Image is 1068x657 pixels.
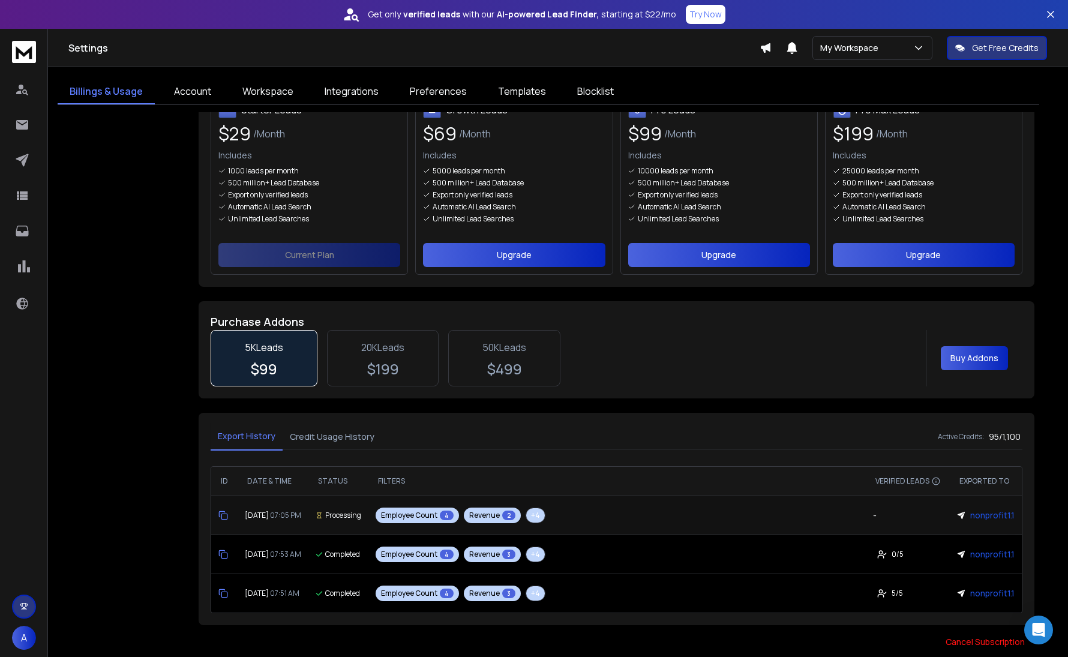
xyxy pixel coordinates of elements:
[230,79,305,104] a: Workspace
[368,8,676,20] p: Get only with our starting at $22/mo
[325,511,361,520] span: processing
[989,431,1022,443] h3: 95 / 1,100
[957,542,1015,566] a: nonprofit1.1
[842,202,926,212] p: Automatic AI Lead Search
[423,149,605,161] p: Includes
[486,79,558,104] a: Templates
[211,423,283,451] button: Export History
[245,511,301,520] h3: [DATE]
[313,79,391,104] a: Integrations
[381,550,437,559] span: Employee Count
[526,547,545,562] button: +4
[970,587,1015,599] p: nonprofit1.1
[950,467,1022,496] th: EXPORTED TO
[469,511,500,520] span: Revenue
[228,190,308,200] p: Export only verified leads
[162,79,223,104] a: Account
[689,8,722,20] p: Try Now
[368,467,866,496] th: FILTERS
[970,548,1015,560] p: nonprofit1.1
[459,127,491,141] span: /Month
[245,589,301,598] h3: [DATE]
[628,123,662,145] span: $ 99
[440,589,454,598] span: 4
[833,123,874,145] span: $ 199
[972,42,1039,54] p: Get Free Credits
[68,41,760,55] h1: Settings
[433,190,512,200] p: Export only verified leads
[440,511,454,520] span: 4
[403,8,460,20] strong: verified leads
[211,330,317,386] label: 5K Leads
[327,330,439,386] label: 20K Leads
[497,8,599,20] strong: AI-powered Lead Finder,
[228,166,299,176] p: 1000 leads per month
[502,550,515,559] span: 3
[325,589,360,598] span: completed
[381,589,437,598] span: Employee Count
[469,550,500,559] span: Revenue
[638,178,729,188] p: 500 million+ Lead Database
[270,588,299,598] span: 07:51 AM
[433,214,514,224] p: Unlimited Lead Searches
[423,123,457,145] span: $ 69
[842,178,934,188] p: 500 million+ Lead Database
[398,79,479,104] a: Preferences
[628,149,810,161] p: Includes
[833,149,1015,161] p: Includes
[892,550,904,559] span: 0 / 5
[502,589,515,598] span: 3
[957,503,1015,527] a: nonprofit1.1
[938,432,984,442] h6: Active Credits:
[628,243,810,267] button: Upgrade
[238,467,308,496] th: DATE & TIME
[12,41,36,63] img: logo
[381,511,437,520] span: Employee Count
[936,630,1034,654] button: Cancel Subscription
[12,626,36,650] button: A
[957,581,1015,605] a: nonprofit1.1
[638,202,721,212] p: Automatic AI Lead Search
[253,127,285,141] span: /Month
[947,36,1047,60] button: Get Free Credits
[842,190,922,200] p: Export only verified leads
[842,166,919,176] p: 25000 leads per month
[308,467,368,496] th: STATUS
[638,190,718,200] p: Export only verified leads
[531,550,540,559] span: + 4
[325,550,360,559] span: completed
[686,5,725,24] button: Try Now
[228,202,311,212] p: Automatic AI Lead Search
[228,178,319,188] p: 500 million+ Lead Database
[842,214,923,224] p: Unlimited Lead Searches
[245,550,301,559] h3: [DATE]
[892,589,903,598] span: 5 / 5
[270,510,301,520] span: 07:05 PM
[502,511,515,520] span: 2
[440,550,454,559] span: 4
[941,346,1008,370] button: Buy Addons
[469,589,500,598] span: Revenue
[58,79,155,104] a: Billings & Usage
[218,123,251,145] span: $ 29
[638,166,713,176] p: 10000 leads per month
[526,586,545,601] button: +4
[218,149,400,161] p: Includes
[228,214,309,224] p: Unlimited Lead Searches
[664,127,696,141] span: /Month
[531,511,540,520] span: + 4
[820,42,883,54] p: My Workspace
[526,508,545,523] button: +4
[638,214,719,224] p: Unlimited Lead Searches
[876,127,908,141] span: /Month
[448,330,560,386] label: 50K Leads
[565,79,626,104] a: Blocklist
[873,509,877,521] p: -
[211,313,1022,330] h1: Purchase Addons
[487,362,522,376] p: $ 499
[433,202,516,212] p: Automatic AI Lead Search
[433,178,524,188] p: 500 million+ Lead Database
[251,362,277,376] p: $ 99
[283,424,382,450] button: Credit Usage History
